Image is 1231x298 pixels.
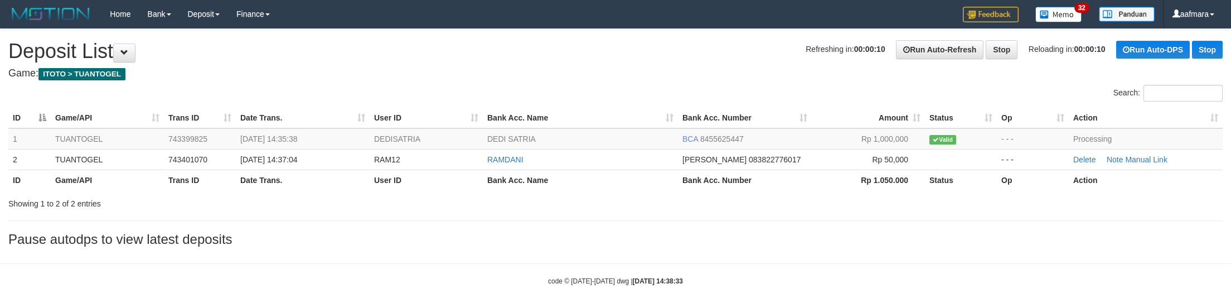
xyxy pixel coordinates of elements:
[854,45,885,54] strong: 00:00:10
[1116,41,1190,59] a: Run Auto-DPS
[925,108,997,128] th: Status: activate to sort column ascending
[38,68,125,80] span: ITOTO > TUANTOGEL
[8,108,51,128] th: ID: activate to sort column descending
[1143,85,1223,102] input: Search:
[749,155,801,164] span: Copy 083822776017 to clipboard
[8,170,51,190] th: ID
[8,194,505,209] div: Showing 1 to 2 of 2 entries
[374,155,400,164] span: RAM12
[8,40,1223,63] h1: Deposit List
[633,277,683,285] strong: [DATE] 14:38:33
[1125,155,1167,164] a: Manual Link
[997,149,1069,170] td: - - -
[1192,41,1223,59] a: Stop
[51,170,164,190] th: Game/API
[861,134,908,143] span: Rp 1,000,000
[236,170,370,190] th: Date Trans.
[164,108,236,128] th: Trans ID: activate to sort column ascending
[997,170,1069,190] th: Op
[806,45,885,54] span: Refreshing in:
[929,135,956,145] span: Valid transaction
[487,134,536,143] a: DEDI SATRIA
[1074,45,1106,54] strong: 00:00:10
[1099,7,1155,22] img: panduan.png
[896,40,983,59] a: Run Auto-Refresh
[8,149,51,170] td: 2
[700,134,744,143] span: Copy 8455625447 to clipboard
[682,134,698,143] span: BCA
[1035,7,1082,22] img: Button%20Memo.svg
[1107,155,1123,164] a: Note
[236,108,370,128] th: Date Trans.: activate to sort column ascending
[1029,45,1106,54] span: Reloading in:
[370,108,483,128] th: User ID: activate to sort column ascending
[164,170,236,190] th: Trans ID
[8,232,1223,247] h3: Pause autodps to view latest deposits
[483,108,678,128] th: Bank Acc. Name: activate to sort column ascending
[51,108,164,128] th: Game/API: activate to sort column ascending
[8,68,1223,79] h4: Game:
[1069,128,1223,150] td: Processing
[240,155,297,164] span: [DATE] 14:37:04
[678,108,812,128] th: Bank Acc. Number: activate to sort column ascending
[1113,85,1223,102] label: Search:
[1073,155,1096,164] a: Delete
[1074,3,1089,13] span: 32
[8,128,51,150] td: 1
[548,277,683,285] small: code © [DATE]-[DATE] dwg |
[8,6,93,22] img: MOTION_logo.png
[168,134,207,143] span: 743399825
[997,128,1069,150] td: - - -
[51,149,164,170] td: TUANTOGEL
[483,170,678,190] th: Bank Acc. Name
[812,108,925,128] th: Amount: activate to sort column ascending
[51,128,164,150] td: TUANTOGEL
[678,170,812,190] th: Bank Acc. Number
[370,170,483,190] th: User ID
[872,155,908,164] span: Rp 50,000
[997,108,1069,128] th: Op: activate to sort column ascending
[986,40,1017,59] a: Stop
[963,7,1019,22] img: Feedback.jpg
[487,155,524,164] a: RAMDANI
[1069,170,1223,190] th: Action
[682,155,747,164] span: [PERSON_NAME]
[240,134,297,143] span: [DATE] 14:35:38
[168,155,207,164] span: 743401070
[925,170,997,190] th: Status
[1069,108,1223,128] th: Action: activate to sort column ascending
[812,170,925,190] th: Rp 1.050.000
[374,134,420,143] span: DEDISATRIA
